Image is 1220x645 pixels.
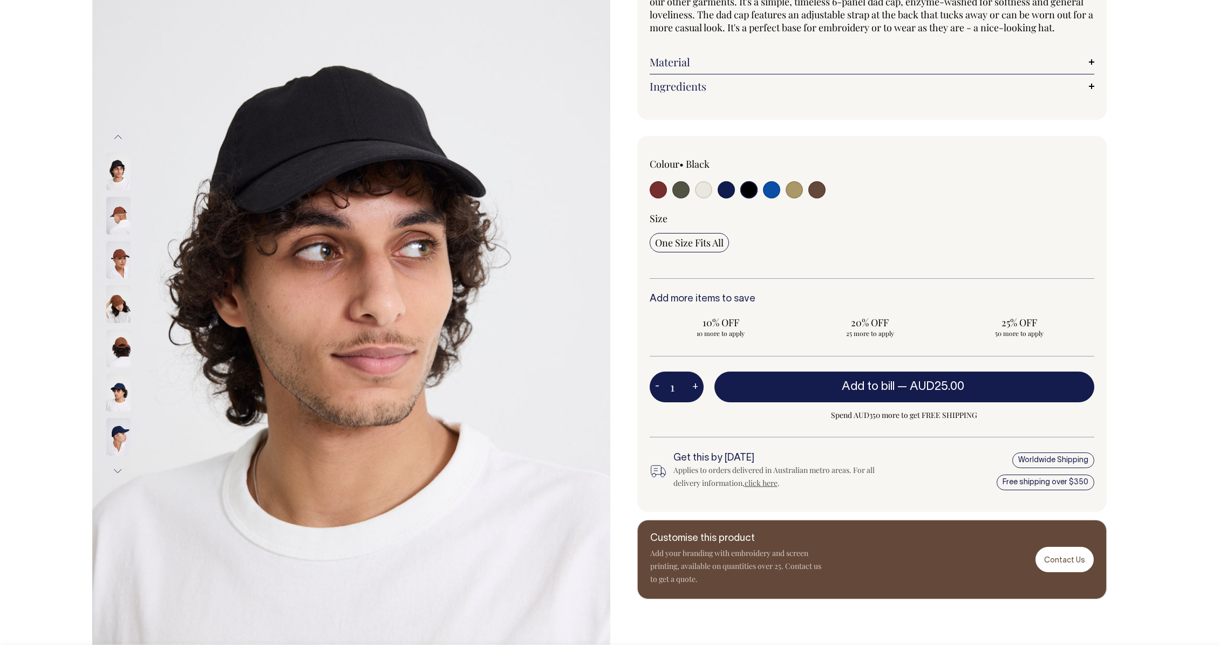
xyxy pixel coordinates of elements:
[106,374,131,411] img: dark-navy
[714,409,1094,422] span: Spend AUD350 more to get FREE SHIPPING
[106,153,131,190] img: black
[687,376,704,398] button: +
[948,313,1091,341] input: 25% OFF 50 more to apply
[650,233,729,252] input: One Size Fits All
[110,125,126,149] button: Previous
[897,381,967,392] span: —
[686,157,710,170] label: Black
[673,464,892,490] div: Applies to orders delivered in Australian metro areas. For all delivery information, .
[110,459,126,483] button: Next
[842,381,895,392] span: Add to bill
[650,157,828,170] div: Colour
[655,316,787,329] span: 10% OFF
[106,197,131,235] img: chocolate
[650,212,1094,225] div: Size
[655,236,724,249] span: One Size Fits All
[650,547,823,586] p: Add your branding with embroidery and screen printing, available on quantities over 25. Contact u...
[106,330,131,367] img: chocolate
[1035,547,1094,572] a: Contact Us
[650,533,823,544] h6: Customise this product
[655,329,787,338] span: 10 more to apply
[745,478,778,488] a: click here
[953,329,1086,338] span: 50 more to apply
[679,157,684,170] span: •
[804,329,936,338] span: 25 more to apply
[650,376,665,398] button: -
[650,56,1094,68] a: Material
[650,80,1094,93] a: Ingredients
[106,241,131,279] img: chocolate
[804,316,936,329] span: 20% OFF
[650,313,793,341] input: 10% OFF 10 more to apply
[953,316,1086,329] span: 25% OFF
[673,453,892,464] h6: Get this by [DATE]
[799,313,942,341] input: 20% OFF 25 more to apply
[650,294,1094,305] h6: Add more items to save
[106,418,131,456] img: dark-navy
[106,285,131,323] img: chocolate
[714,372,1094,402] button: Add to bill —AUD25.00
[910,381,964,392] span: AUD25.00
